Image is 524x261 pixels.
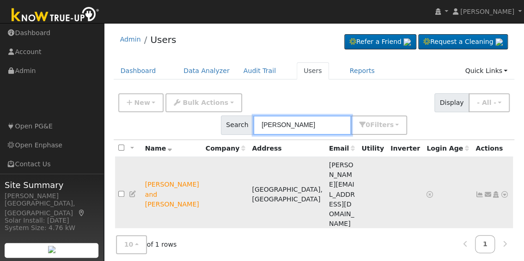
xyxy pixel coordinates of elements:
[5,199,99,218] div: [GEOGRAPHIC_DATA], [GEOGRAPHIC_DATA]
[150,34,176,45] a: Users
[5,216,99,225] div: Solar Install: [DATE]
[460,8,514,15] span: [PERSON_NAME]
[118,93,164,112] button: New
[116,235,147,254] button: 10
[5,223,99,233] div: System Size: 4.76 kW
[120,36,141,43] a: Admin
[221,115,254,134] span: Search
[469,93,510,112] button: - All -
[484,190,492,200] a: sherri@troxellpt.com
[390,121,393,128] span: s
[114,62,163,79] a: Dashboard
[329,145,355,152] span: Email
[344,34,416,50] a: Refer a Friend
[370,121,394,128] span: Filter
[177,62,237,79] a: Data Analyzer
[427,145,469,152] span: Days since last login
[5,179,99,191] span: Site Summary
[206,145,245,152] span: Company name
[183,99,228,106] span: Bulk Actions
[253,115,351,134] input: Search
[5,191,99,201] div: [PERSON_NAME]
[500,190,509,200] a: Other actions
[124,241,134,248] span: 10
[492,191,500,198] a: Login As
[361,144,384,153] div: Utility
[418,34,508,50] a: Request a Cleaning
[475,235,495,253] a: 1
[116,235,177,254] span: of 1 rows
[434,93,469,112] span: Display
[458,62,514,79] a: Quick Links
[475,191,484,198] a: Not connected
[145,145,172,152] span: Name
[403,38,411,46] img: retrieve
[165,93,242,112] button: Bulk Actions
[475,144,510,153] div: Actions
[129,190,137,198] a: Edit User
[142,157,202,232] td: Lead
[351,115,407,134] button: 0Filters
[297,62,329,79] a: Users
[48,246,55,253] img: retrieve
[343,62,382,79] a: Reports
[427,191,435,198] a: No login access
[237,62,283,79] a: Audit Trail
[390,144,420,153] div: Inverter
[252,144,322,153] div: Address
[7,5,104,26] img: Know True-Up
[78,209,86,217] a: Map
[495,38,503,46] img: retrieve
[134,99,150,106] span: New
[329,161,355,227] span: [PERSON_NAME][EMAIL_ADDRESS][DOMAIN_NAME]
[249,157,326,232] td: [GEOGRAPHIC_DATA], [GEOGRAPHIC_DATA]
